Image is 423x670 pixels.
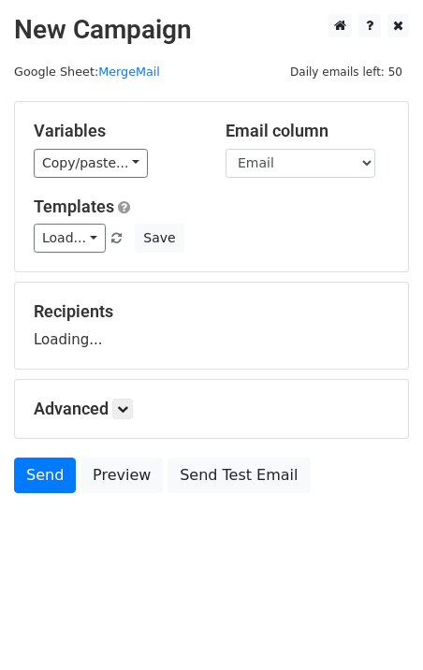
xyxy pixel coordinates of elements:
[34,121,197,141] h5: Variables
[34,301,389,322] h5: Recipients
[34,149,148,178] a: Copy/paste...
[135,224,183,253] button: Save
[98,65,160,79] a: MergeMail
[284,65,409,79] a: Daily emails left: 50
[34,197,114,216] a: Templates
[14,458,76,493] a: Send
[80,458,163,493] a: Preview
[14,14,409,46] h2: New Campaign
[34,399,389,419] h5: Advanced
[284,62,409,82] span: Daily emails left: 50
[14,65,160,79] small: Google Sheet:
[34,224,106,253] a: Load...
[226,121,389,141] h5: Email column
[34,301,389,350] div: Loading...
[168,458,310,493] a: Send Test Email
